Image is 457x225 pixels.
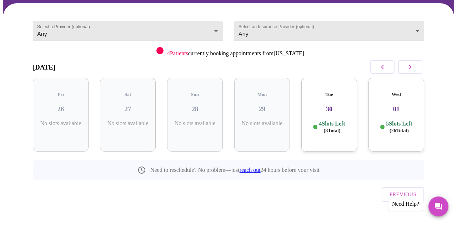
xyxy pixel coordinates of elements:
[307,105,351,113] h3: 30
[240,105,284,113] h3: 29
[374,105,418,113] h3: 01
[390,190,416,199] span: Previous
[33,21,223,41] div: Any
[374,92,418,97] h5: Wed
[39,92,83,97] h5: Fri
[240,92,284,97] h5: Mon
[39,105,83,113] h3: 26
[167,50,188,56] span: 4 Patients
[173,92,217,97] h5: Sun
[167,50,304,57] p: currently booking appointments from [US_STATE]
[234,21,424,41] div: Any
[106,92,150,97] h5: Sat
[240,167,261,173] a: reach out
[382,187,424,201] button: Previous
[240,120,284,127] p: No slots available
[106,120,150,127] p: No slots available
[173,105,217,113] h3: 28
[33,63,55,71] h3: [DATE]
[307,92,351,97] h5: Tue
[388,197,423,211] div: Need Help?
[390,128,409,133] span: ( 26 Total)
[106,105,150,113] h3: 27
[173,120,217,127] p: No slots available
[386,120,412,134] p: 5 Slots Left
[319,120,345,134] p: 4 Slots Left
[428,196,448,216] button: Messages
[150,167,320,173] p: Need to reschedule? No problem—just 24 hours before your visit
[324,128,341,133] span: ( 8 Total)
[39,120,83,127] p: No slots available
